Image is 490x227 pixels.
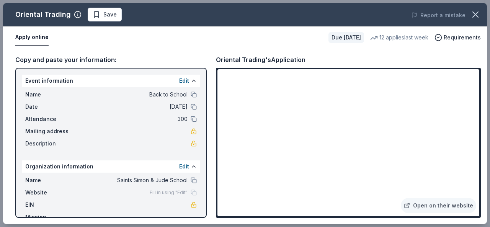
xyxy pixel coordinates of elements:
span: [DATE] [77,102,188,111]
span: Back to School [77,90,188,99]
div: Oriental Trading [15,8,71,21]
span: Date [25,102,77,111]
button: Apply online [15,29,49,46]
span: Mailing address [25,127,77,136]
div: Due [DATE] [328,32,364,43]
button: Edit [179,162,189,171]
a: Open on their website [401,198,476,213]
div: 12 applies last week [370,33,428,42]
div: Oriental Trading's Application [216,55,305,65]
span: Attendance [25,114,77,124]
button: Requirements [434,33,481,42]
span: Website [25,188,77,197]
span: Name [25,90,77,99]
span: Description [25,139,77,148]
span: Save [103,10,117,19]
button: Save [88,8,122,21]
div: Copy and paste your information: [15,55,207,65]
div: Organization information [22,160,200,173]
button: Edit [179,76,189,85]
span: Saints Simon & Jude School [77,176,188,185]
span: 300 [77,114,188,124]
span: Requirements [444,33,481,42]
span: Name [25,176,77,185]
div: Event information [22,75,200,87]
button: Report a mistake [411,11,465,20]
span: EIN [25,200,77,209]
span: Fill in using "Edit" [150,189,188,196]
